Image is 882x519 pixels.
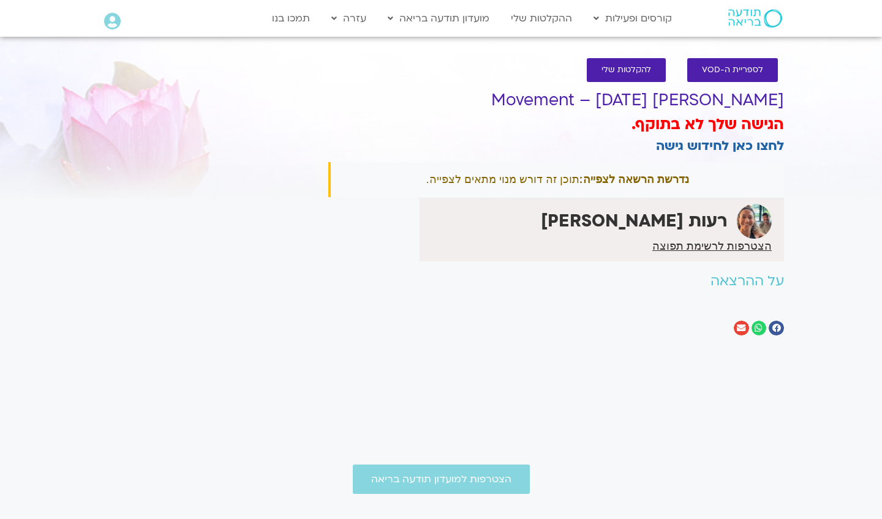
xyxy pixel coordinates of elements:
strong: נדרשת הרשאה לצפייה: [579,173,689,185]
img: תודעה בריאה [728,9,782,28]
a: להקלטות שלי [587,58,666,82]
h2: על ההרצאה [328,274,784,289]
a: הצטרפות לרשימת תפוצה [652,241,772,252]
a: קורסים ופעילות [587,7,678,30]
img: רעות ואולי קונסטנטיני [737,204,772,239]
a: תמכו בנו [266,7,316,30]
span: הצטרפות למועדון תודעה בריאה [371,474,511,485]
div: שיתוף ב whatsapp [752,321,767,336]
h1: [PERSON_NAME] Movement – [DATE] [328,91,784,110]
a: מועדון תודעה בריאה [382,7,496,30]
h3: הגישה שלך לא בתוקף. [328,114,784,135]
div: שיתוף ב facebook [769,321,784,336]
div: שיתוף ב email [734,321,749,336]
span: לספריית ה-VOD [702,65,763,75]
span: להקלטות שלי [601,65,651,75]
a: לספריית ה-VOD [687,58,778,82]
a: לחצו כאן לחידוש גישה [656,137,784,155]
a: ההקלטות שלי [505,7,578,30]
a: הצטרפות למועדון תודעה בריאה [353,465,530,494]
strong: רעות [PERSON_NAME] [541,209,728,233]
a: עזרה [325,7,372,30]
div: תוכן זה דורש מנוי מתאים לצפייה. [328,162,784,197]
